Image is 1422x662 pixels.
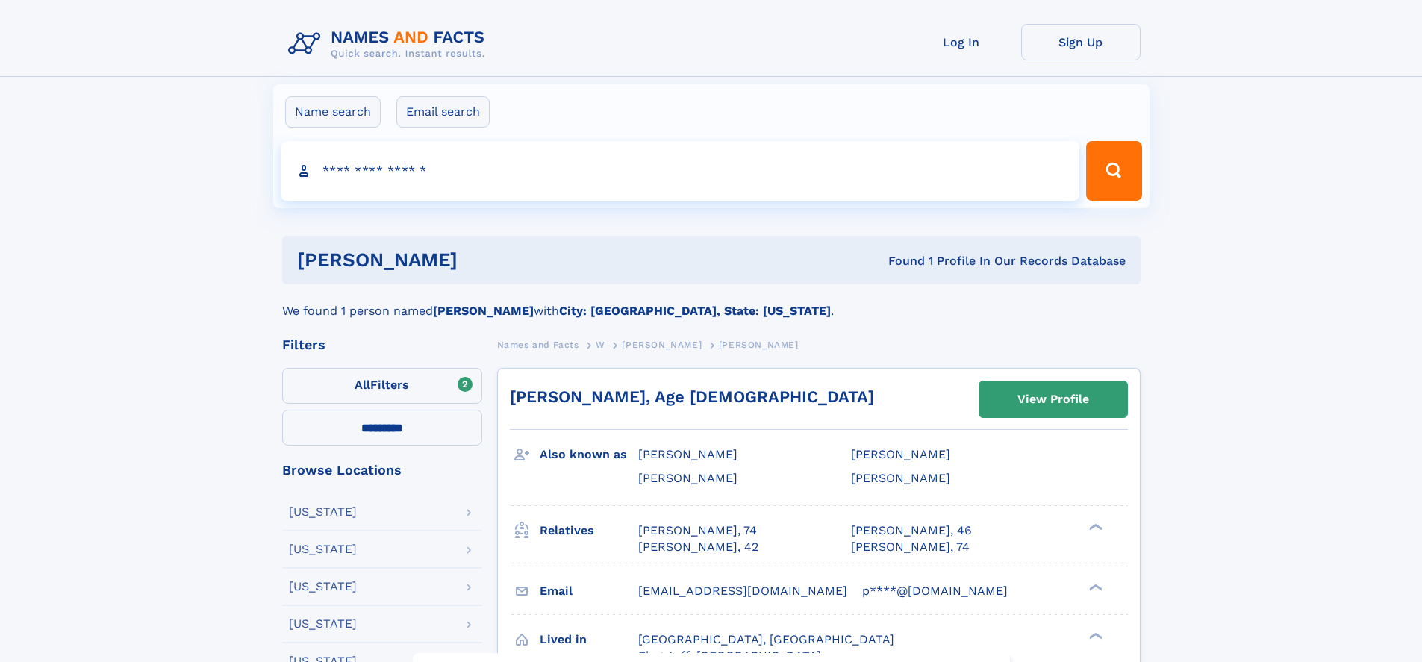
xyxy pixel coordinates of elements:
label: Name search [285,96,381,128]
h3: Relatives [540,518,638,543]
span: [PERSON_NAME] [638,471,737,485]
a: Sign Up [1021,24,1141,60]
a: [PERSON_NAME], 74 [638,522,757,539]
a: [PERSON_NAME] [622,335,702,354]
div: Browse Locations [282,463,482,477]
div: [US_STATE] [289,618,357,630]
img: Logo Names and Facts [282,24,497,64]
h1: [PERSON_NAME] [297,251,673,269]
span: W [596,340,605,350]
div: Filters [282,338,482,352]
span: [PERSON_NAME] [622,340,702,350]
a: Names and Facts [497,335,579,354]
a: View Profile [979,381,1127,417]
a: [PERSON_NAME], Age [DEMOGRAPHIC_DATA] [510,387,874,406]
span: [PERSON_NAME] [638,447,737,461]
a: [PERSON_NAME], 74 [851,539,970,555]
label: Email search [396,96,490,128]
a: W [596,335,605,354]
a: [PERSON_NAME], 42 [638,539,758,555]
span: [EMAIL_ADDRESS][DOMAIN_NAME] [638,584,847,598]
b: City: [GEOGRAPHIC_DATA], State: [US_STATE] [559,304,831,318]
b: [PERSON_NAME] [433,304,534,318]
label: Filters [282,368,482,404]
div: [US_STATE] [289,581,357,593]
span: All [355,378,370,392]
span: [PERSON_NAME] [851,471,950,485]
a: Log In [902,24,1021,60]
span: [PERSON_NAME] [719,340,799,350]
div: Found 1 Profile In Our Records Database [673,253,1126,269]
div: ❯ [1085,631,1103,640]
h3: Also known as [540,442,638,467]
input: search input [281,141,1080,201]
button: Search Button [1086,141,1141,201]
div: View Profile [1017,382,1089,416]
div: ❯ [1085,522,1103,531]
h3: Email [540,578,638,604]
div: [US_STATE] [289,506,357,518]
div: [US_STATE] [289,543,357,555]
span: [GEOGRAPHIC_DATA], [GEOGRAPHIC_DATA] [638,632,894,646]
span: [PERSON_NAME] [851,447,950,461]
div: ❯ [1085,582,1103,592]
h3: Lived in [540,627,638,652]
div: We found 1 person named with . [282,284,1141,320]
a: [PERSON_NAME], 46 [851,522,972,539]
